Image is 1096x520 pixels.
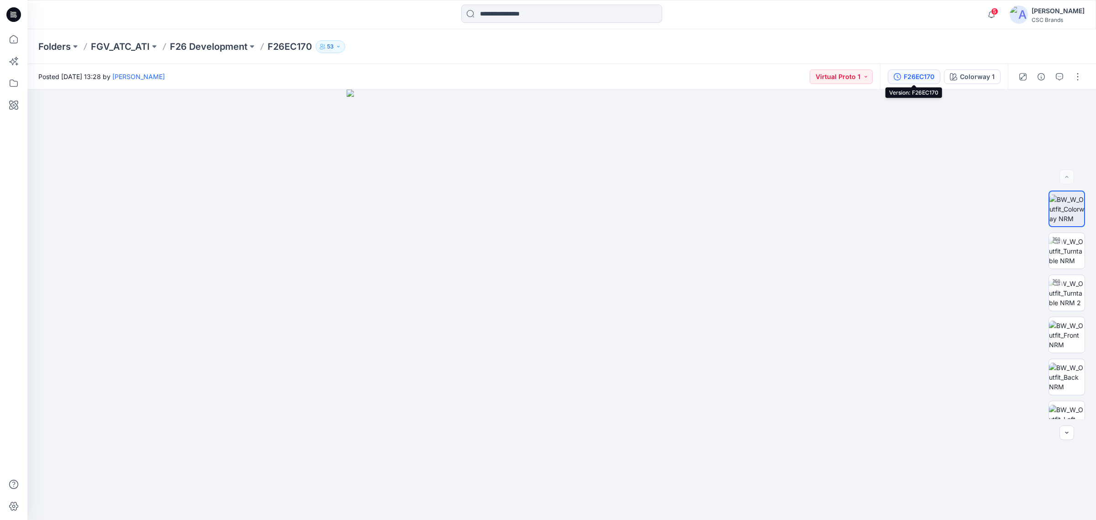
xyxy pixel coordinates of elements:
[316,40,345,53] button: 53
[991,8,998,15] span: 5
[91,40,150,53] a: FGV_ATC_ATI
[268,40,312,53] p: F26EC170
[1049,405,1085,434] img: BW_W_Outfit_Left NRM
[38,40,71,53] a: Folders
[1034,69,1049,84] button: Details
[170,40,248,53] a: F26 Development
[1010,5,1028,24] img: avatar
[327,42,334,52] p: 53
[1032,16,1085,23] div: CSC Brands
[1049,321,1085,350] img: BW_W_Outfit_Front NRM
[1049,237,1085,265] img: BW_W_Outfit_Turntable NRM
[1032,5,1085,16] div: [PERSON_NAME]
[1049,195,1084,223] img: BW_W_Outfit_Colorway NRM
[888,69,940,84] button: F26EC170
[1049,363,1085,392] img: BW_W_Outfit_Back NRM
[1049,279,1085,308] img: BW_W_Outfit_Turntable NRM 2
[904,72,934,82] div: F26EC170
[960,72,995,82] div: Colorway 1
[944,69,1001,84] button: Colorway 1
[112,73,165,80] a: [PERSON_NAME]
[38,72,165,81] span: Posted [DATE] 13:28 by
